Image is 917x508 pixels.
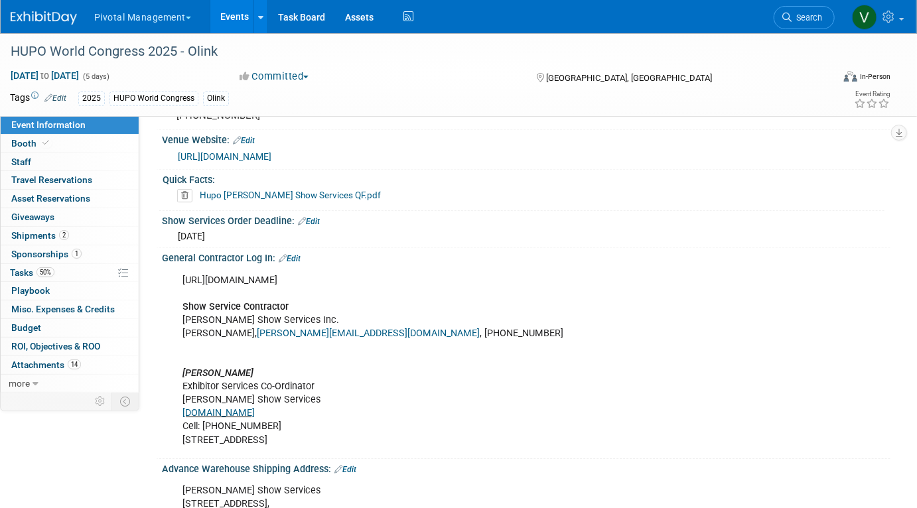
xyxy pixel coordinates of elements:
button: Committed [235,70,314,84]
span: 14 [68,359,81,369]
span: 50% [36,267,54,277]
span: Giveaways [11,212,54,222]
span: (5 days) [82,72,109,81]
a: [PERSON_NAME][EMAIL_ADDRESS][DOMAIN_NAME] [257,328,480,339]
span: Attachments [11,359,81,370]
span: Asset Reservations [11,193,90,204]
div: 2025 [78,92,105,105]
span: Shipments [11,230,69,241]
div: Event Format [760,69,890,89]
span: more [9,378,30,389]
a: Delete attachment? [177,191,198,200]
a: Edit [279,254,301,263]
div: Quick Facts: [163,170,884,186]
img: Format-Inperson.png [844,71,857,82]
div: Event Rating [854,91,890,97]
div: HUPO World Congress [109,92,198,105]
a: Tasks50% [1,264,139,282]
img: Valerie Weld [852,5,877,30]
a: [DOMAIN_NAME] [182,407,255,418]
div: Venue Website: [162,130,890,147]
a: Giveaways [1,208,139,226]
span: Sponsorships [11,249,82,259]
a: ROI, Objectives & ROO [1,338,139,355]
span: 2 [59,230,69,240]
span: to [38,70,51,81]
a: Attachments14 [1,356,139,374]
a: Hupo [PERSON_NAME] Show Services QF.pdf [200,190,381,200]
div: In-Person [859,72,890,82]
a: Edit [44,94,66,103]
span: Booth [11,138,52,149]
div: General Contractor Log In: [162,248,890,265]
span: 1 [72,249,82,259]
td: Personalize Event Tab Strip [89,393,112,410]
span: Playbook [11,285,50,296]
a: Misc. Expenses & Credits [1,300,139,318]
a: more [1,375,139,393]
span: Budget [11,322,41,333]
a: Sponsorships1 [1,245,139,263]
td: Toggle Event Tabs [112,393,139,410]
div: [URL][DOMAIN_NAME] [PERSON_NAME] Show Services Inc. [PERSON_NAME], , [PHONE_NUMBER] Exhibitor Ser... [173,267,749,454]
a: [URL][DOMAIN_NAME] [178,151,271,162]
span: Staff [11,157,31,167]
a: Event Information [1,116,139,134]
span: Event Information [11,119,86,130]
i: Booth reservation complete [42,139,49,147]
a: Edit [298,217,320,226]
a: Booth [1,135,139,153]
a: Asset Reservations [1,190,139,208]
a: Search [774,6,835,29]
span: Search [792,13,822,23]
a: Edit [233,136,255,145]
a: Travel Reservations [1,171,139,189]
a: Edit [334,465,356,474]
span: Travel Reservations [11,174,92,185]
div: Show Services Order Deadline: [162,211,890,228]
a: Playbook [1,282,139,300]
span: ROI, Objectives & ROO [11,341,100,351]
div: HUPO World Congress 2025 - Olink [6,40,815,64]
span: [DATE] [DATE] [10,70,80,82]
b: Show Service Contractor [182,301,289,312]
a: Staff [1,153,139,171]
span: Tasks [10,267,54,278]
div: Olink [203,92,229,105]
a: Budget [1,319,139,337]
div: Advance Warehouse Shipping Address: [162,459,890,476]
span: [GEOGRAPHIC_DATA], [GEOGRAPHIC_DATA] [547,73,713,83]
img: ExhibitDay [11,11,77,25]
i: [PERSON_NAME] [182,367,253,379]
span: Misc. Expenses & Credits [11,304,115,314]
td: Tags [10,91,66,106]
span: [DATE] [178,231,205,241]
a: Shipments2 [1,227,139,245]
